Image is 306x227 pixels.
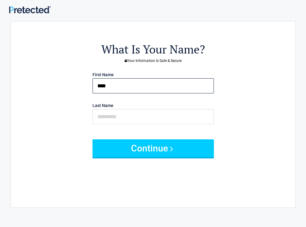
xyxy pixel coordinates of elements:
label: Last Name [92,103,113,108]
label: First Name [92,73,114,77]
h3: Your Information Is Safe & Secure [44,59,262,63]
button: Continue [92,139,214,157]
img: Main Logo [9,6,51,14]
h2: What Is Your Name? [44,42,262,57]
